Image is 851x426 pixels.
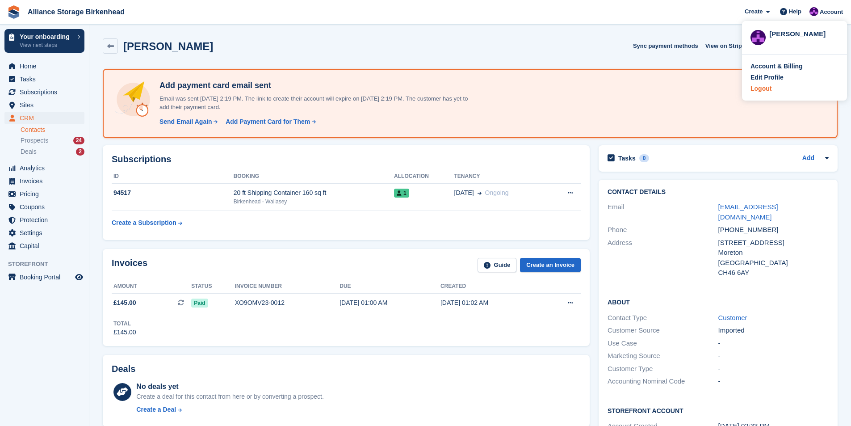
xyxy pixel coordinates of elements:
[20,60,73,72] span: Home
[234,188,394,198] div: 20 ft Shipping Container 160 sq ft
[750,73,784,82] div: Edit Profile
[633,38,698,53] button: Sync payment methods
[7,5,21,19] img: stora-icon-8386f47178a22dfd0bd8f6a31ec36ba5ce8667c1dd55bd0f319d3a0aa187defe.svg
[718,351,829,361] div: -
[608,189,829,196] h2: Contact Details
[4,29,84,53] a: Your onboarding View next steps
[20,34,73,40] p: Your onboarding
[20,41,73,49] p: View next steps
[820,8,843,17] span: Account
[769,29,838,37] div: [PERSON_NAME]
[520,258,581,273] a: Create an Invoice
[718,248,829,258] div: Moreton
[20,86,73,98] span: Subscriptions
[718,376,829,387] div: -
[454,169,549,184] th: Tenancy
[618,154,636,162] h2: Tasks
[4,162,84,174] a: menu
[718,225,829,235] div: [PHONE_NUMBER]
[340,279,440,294] th: Due
[20,99,73,111] span: Sites
[608,406,829,415] h2: Storefront Account
[112,364,135,374] h2: Deals
[608,338,718,349] div: Use Case
[20,271,73,283] span: Booking Portal
[234,198,394,206] div: Birkenhead - Wallasey
[156,80,469,91] h4: Add payment card email sent
[454,188,474,198] span: [DATE]
[114,80,152,118] img: add-payment-card-4dbda4983b697a7845d177d07a5d71e8a16f1ec00487972de202a45f1e8132f5.svg
[222,117,317,127] a: Add Payment Card for Them
[608,325,718,336] div: Customer Source
[705,42,745,51] span: View on Stripe
[25,14,44,21] div: v 4.0.24
[718,203,778,221] a: [EMAIL_ADDRESS][DOMAIN_NAME]
[20,73,73,85] span: Tasks
[750,84,771,93] div: Logout
[608,376,718,387] div: Accounting Nominal Code
[36,53,80,59] div: Domain Overview
[100,53,147,59] div: Keywords by Traffic
[20,227,73,239] span: Settings
[750,62,803,71] div: Account & Billing
[608,225,718,235] div: Phone
[4,227,84,239] a: menu
[14,23,21,30] img: website_grey.svg
[4,175,84,187] a: menu
[394,189,409,198] span: 1
[112,258,147,273] h2: Invoices
[136,405,323,414] a: Create a Deal
[4,73,84,85] a: menu
[718,314,747,321] a: Customer
[20,162,73,174] span: Analytics
[789,7,801,16] span: Help
[4,112,84,124] a: menu
[8,260,89,269] span: Storefront
[702,38,756,53] a: View on Stripe
[235,279,340,294] th: Invoice number
[21,147,84,156] a: Deals 2
[718,325,829,336] div: Imported
[4,240,84,252] a: menu
[20,188,73,200] span: Pricing
[750,73,838,82] a: Edit Profile
[4,271,84,283] a: menu
[136,381,323,392] div: No deals yet
[809,7,818,16] img: Romilly Norton
[608,238,718,278] div: Address
[4,60,84,72] a: menu
[112,218,176,228] div: Create a Subscription
[440,279,541,294] th: Created
[718,238,829,248] div: [STREET_ADDRESS]
[608,351,718,361] div: Marketing Source
[750,30,766,45] img: Romilly Norton
[718,338,829,349] div: -
[74,272,84,283] a: Preview store
[608,202,718,222] div: Email
[4,201,84,213] a: menu
[4,188,84,200] a: menu
[340,298,440,308] div: [DATE] 01:00 AM
[24,4,128,19] a: Alliance Storage Birkenhead
[718,364,829,374] div: -
[112,188,234,198] div: 94517
[113,320,136,328] div: Total
[234,169,394,184] th: Booking
[21,126,84,134] a: Contacts
[76,148,84,156] div: 2
[750,84,838,93] a: Logout
[20,175,73,187] span: Invoices
[191,279,235,294] th: Status
[112,215,182,231] a: Create a Subscription
[440,298,541,308] div: [DATE] 01:02 AM
[750,62,838,71] a: Account & Billing
[73,137,84,144] div: 24
[113,298,136,308] span: £145.00
[20,214,73,226] span: Protection
[136,392,323,401] div: Create a deal for this contact from here or by converting a prospect.
[136,405,176,414] div: Create a Deal
[4,214,84,226] a: menu
[478,258,517,273] a: Guide
[21,136,84,145] a: Prospects 24
[113,328,136,337] div: £145.00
